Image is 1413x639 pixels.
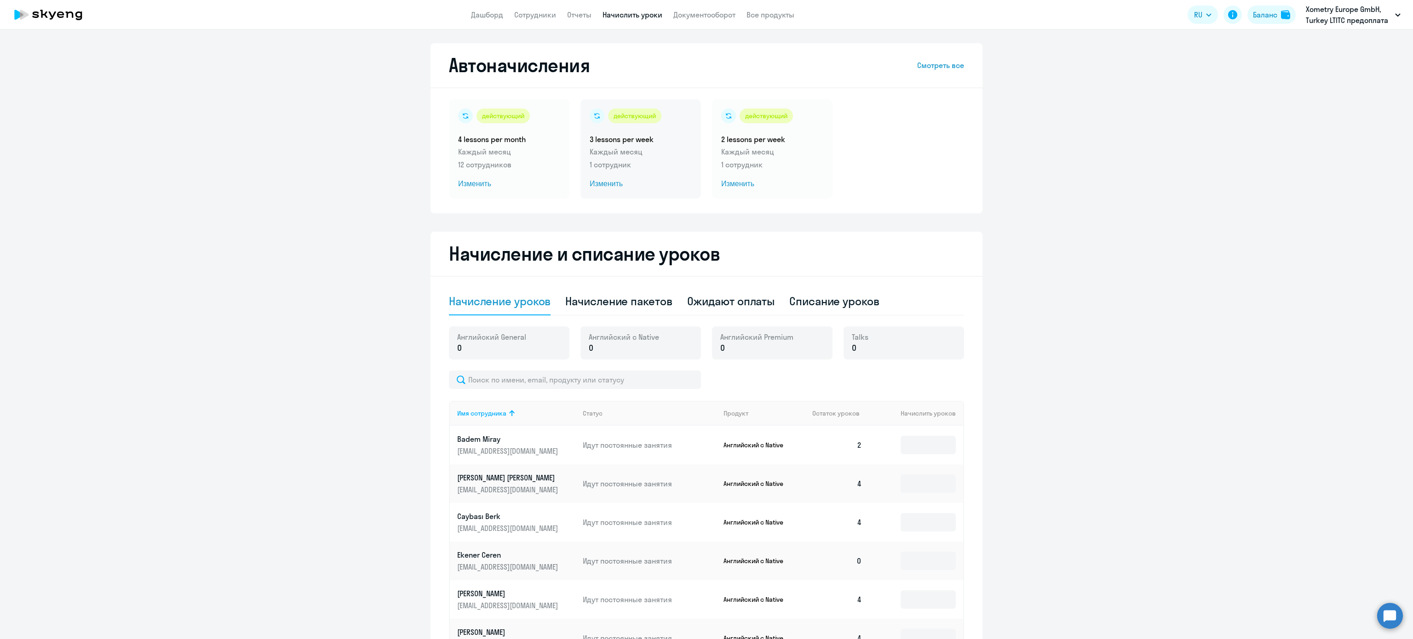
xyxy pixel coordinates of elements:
h2: Начисление и списание уроков [449,243,964,265]
a: Caybası Berk[EMAIL_ADDRESS][DOMAIN_NAME] [457,511,575,533]
div: Продукт [724,409,748,417]
td: 4 [805,464,869,503]
a: Начислить уроки [603,10,662,19]
span: Talks [852,332,868,342]
span: Изменить [590,178,692,189]
a: Смотреть все [917,60,964,71]
span: Английский Premium [720,332,793,342]
span: 0 [589,342,593,354]
p: [PERSON_NAME] [PERSON_NAME] [457,473,560,483]
p: [EMAIL_ADDRESS][DOMAIN_NAME] [457,562,560,572]
div: Ожидают оплаты [687,294,775,308]
p: [EMAIL_ADDRESS][DOMAIN_NAME] [457,600,560,610]
div: Продукт [724,409,805,417]
span: Английский с Native [589,332,659,342]
span: Английский General [457,332,526,342]
p: 1 сотрудник [721,159,823,170]
p: Английский с Native [724,557,793,565]
td: 4 [805,503,869,542]
h5: 4 lessons per month [458,134,560,144]
p: 1 сотрудник [590,159,692,170]
div: Списание уроков [789,294,879,308]
p: [EMAIL_ADDRESS][DOMAIN_NAME] [457,485,560,495]
h5: 2 lessons per week [721,134,823,144]
p: Каждый месяц [458,146,560,157]
p: Английский с Native [724,595,793,604]
p: [EMAIL_ADDRESS][DOMAIN_NAME] [457,523,560,533]
p: Ekener Ceren [457,550,560,560]
div: Статус [583,409,603,417]
div: Начисление пакетов [565,294,672,308]
a: [PERSON_NAME] [PERSON_NAME][EMAIL_ADDRESS][DOMAIN_NAME] [457,473,575,495]
p: [EMAIL_ADDRESS][DOMAIN_NAME] [457,446,560,456]
td: 2 [805,426,869,464]
p: [PERSON_NAME] [457,627,560,637]
button: RU [1188,6,1218,24]
th: Начислить уроков [869,401,963,426]
a: Badem Miray[EMAIL_ADDRESS][DOMAIN_NAME] [457,434,575,456]
button: Балансbalance [1247,6,1296,24]
p: Каждый месяц [721,146,823,157]
input: Поиск по имени, email, продукту или статусу [449,371,701,389]
span: Остаток уроков [812,409,860,417]
p: Идут постоянные занятия [583,517,716,527]
div: Остаток уроков [812,409,869,417]
p: 12 сотрудников [458,159,560,170]
p: Xometry Europe GmbH, Turkey LTITC предоплата (временно) [1306,4,1391,26]
span: 0 [720,342,725,354]
a: Ekener Ceren[EMAIL_ADDRESS][DOMAIN_NAME] [457,550,575,572]
td: 0 [805,542,869,580]
a: Отчеты [567,10,592,19]
div: Статус [583,409,716,417]
div: действующий [740,108,793,123]
p: Идут постоянные занятия [583,594,716,605]
p: Английский с Native [724,518,793,526]
div: Начисление уроков [449,294,551,308]
span: 0 [852,342,856,354]
span: Изменить [458,178,560,189]
span: 0 [457,342,462,354]
p: Идут постоянные занятия [583,479,716,489]
p: Английский с Native [724,441,793,449]
div: действующий [608,108,661,123]
a: Сотрудники [514,10,556,19]
p: Английский с Native [724,479,793,488]
img: balance [1281,10,1290,19]
p: Badem Miray [457,434,560,444]
div: Имя сотрудника [457,409,575,417]
h2: Автоначисления [449,54,590,76]
span: Изменить [721,178,823,189]
div: Баланс [1253,9,1277,20]
p: Caybası Berk [457,511,560,521]
a: Документооборот [673,10,735,19]
p: [PERSON_NAME] [457,588,560,599]
p: Идут постоянные занятия [583,440,716,450]
div: действующий [477,108,530,123]
a: Все продукты [747,10,794,19]
div: Имя сотрудника [457,409,506,417]
button: Xometry Europe GmbH, Turkey LTITC предоплата (временно) [1301,4,1405,26]
p: Идут постоянные занятия [583,556,716,566]
span: RU [1194,9,1202,20]
a: Дашборд [471,10,503,19]
p: Каждый месяц [590,146,692,157]
td: 4 [805,580,869,619]
h5: 3 lessons per week [590,134,692,144]
a: [PERSON_NAME][EMAIL_ADDRESS][DOMAIN_NAME] [457,588,575,610]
